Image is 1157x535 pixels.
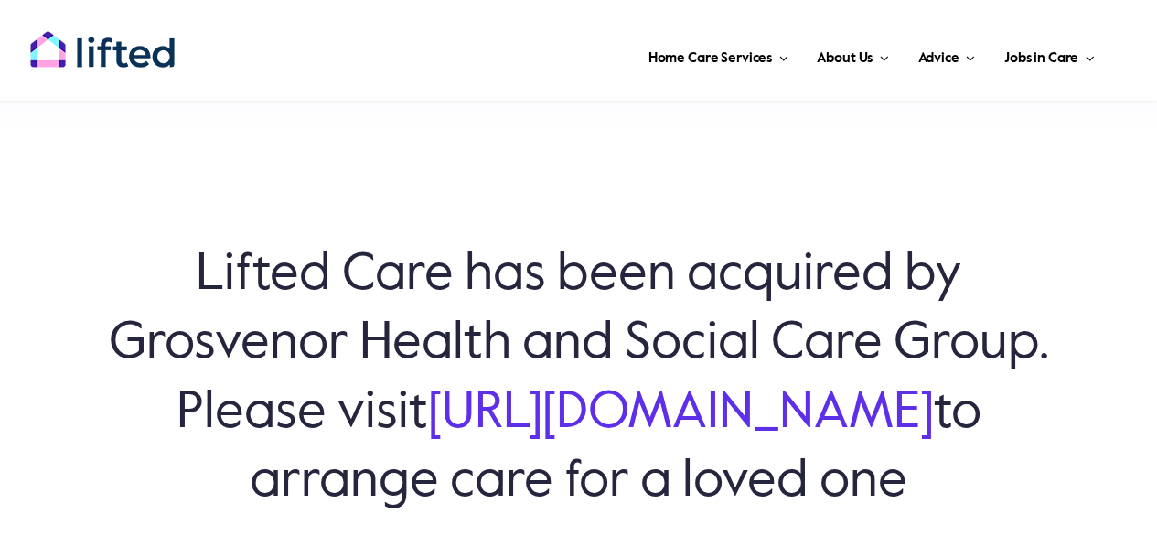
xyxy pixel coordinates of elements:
span: Home Care Services [648,44,772,73]
span: About Us [817,44,873,73]
a: Home Care Services [643,27,794,82]
a: Advice [913,27,980,82]
a: About Us [811,27,894,82]
h6: Lifted Care has been acquired by Grosvenor Health and Social Care Group. Please visit to arrange ... [91,241,1066,516]
a: Jobs in Care [999,27,1100,82]
a: [URL][DOMAIN_NAME] [428,388,934,439]
span: Jobs in Care [1004,44,1078,73]
a: lifted-logo [29,30,176,48]
span: Advice [918,44,959,73]
nav: Main Menu [216,27,1100,82]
